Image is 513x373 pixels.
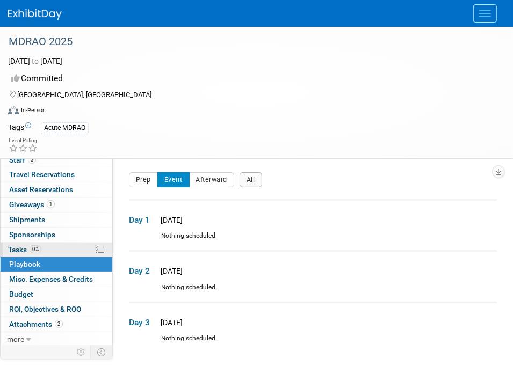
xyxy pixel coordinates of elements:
[129,214,156,226] span: Day 1
[41,122,89,134] div: Acute MDRAO
[1,153,112,167] a: Staff3
[9,290,33,298] span: Budget
[72,345,91,359] td: Personalize Event Tab Strip
[157,318,183,327] span: [DATE]
[8,104,500,120] div: Event Format
[8,9,62,20] img: ExhibitDay
[1,302,112,317] a: ROI, Objectives & ROO
[30,245,41,253] span: 0%
[9,185,73,194] span: Asset Reservations
[129,283,497,302] div: Nothing scheduled.
[9,156,36,164] span: Staff
[55,320,63,328] span: 2
[129,317,156,328] span: Day 3
[189,172,235,187] button: Afterward
[91,345,113,359] td: Toggle Event Tabs
[1,272,112,287] a: Misc. Expenses & Credits
[1,317,112,332] a: Attachments2
[30,57,40,65] span: to
[9,138,38,143] div: Event Rating
[8,122,31,134] td: Tags
[1,167,112,182] a: Travel Reservations
[9,275,93,283] span: Misc. Expenses & Credits
[129,265,156,277] span: Day 2
[7,335,24,343] span: more
[157,172,190,187] button: Event
[8,69,492,88] div: Committed
[20,106,46,114] div: In-Person
[240,172,262,187] button: All
[9,305,81,313] span: ROI, Objectives & ROO
[129,172,158,187] button: Prep
[9,230,55,239] span: Sponsorships
[1,182,112,197] a: Asset Reservations
[9,215,45,224] span: Shipments
[473,4,497,23] button: Menu
[47,200,55,208] span: 1
[9,260,40,268] span: Playbook
[28,156,36,164] span: 3
[9,200,55,209] span: Giveaways
[129,334,497,353] div: Nothing scheduled.
[1,243,112,257] a: Tasks0%
[9,320,63,328] span: Attachments
[157,267,183,275] span: [DATE]
[1,257,112,272] a: Playbook
[157,216,183,224] span: [DATE]
[17,91,151,99] span: [GEOGRAPHIC_DATA], [GEOGRAPHIC_DATA]
[1,213,112,227] a: Shipments
[1,228,112,242] a: Sponsorships
[8,106,19,114] img: Format-Inperson.png
[1,332,112,347] a: more
[8,245,41,254] span: Tasks
[1,287,112,302] a: Budget
[129,231,497,250] div: Nothing scheduled.
[9,170,75,179] span: Travel Reservations
[1,198,112,212] a: Giveaways1
[8,57,62,65] span: [DATE] [DATE]
[5,32,492,52] div: MDRAO 2025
